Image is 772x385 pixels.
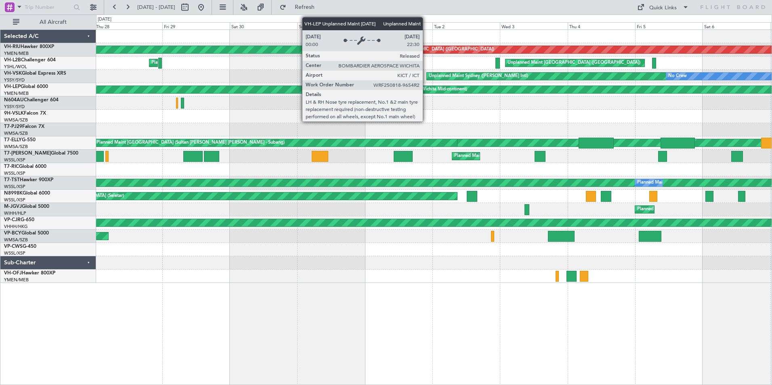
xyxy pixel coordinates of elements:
[4,44,54,49] a: VH-RIUHawker 800XP
[4,231,21,236] span: VP-BCY
[508,57,640,69] div: Unplanned Maint [GEOGRAPHIC_DATA] ([GEOGRAPHIC_DATA])
[4,144,28,150] a: WMSA/SZB
[429,70,528,82] div: Unplanned Maint Sydney ([PERSON_NAME] Intl)
[4,138,22,142] span: T7-ELLY
[4,151,51,156] span: T7-[PERSON_NAME]
[4,197,25,203] a: WSSL/XSP
[649,4,677,12] div: Quick Links
[4,124,22,129] span: T7-PJ29
[432,22,500,29] div: Tue 2
[94,22,162,29] div: Thu 28
[4,58,56,63] a: VH-L2BChallenger 604
[4,111,24,116] span: 9H-VSLK
[4,138,36,142] a: T7-ELLYG-550
[230,22,297,29] div: Sat 30
[4,231,49,236] a: VP-BCYGlobal 5000
[668,70,687,82] div: No Crew
[4,157,25,163] a: WSSL/XSP
[454,150,534,162] div: Planned Maint Dubai (Al Maktoum Intl)
[276,1,324,14] button: Refresh
[151,57,279,69] div: Planned Maint [GEOGRAPHIC_DATA] ([GEOGRAPHIC_DATA])
[4,124,44,129] a: T7-PJ29Falcon 7X
[4,71,66,76] a: VH-VSKGlobal Express XRS
[9,16,88,29] button: All Aircraft
[4,84,48,89] a: VH-LEPGlobal 6000
[4,244,23,249] span: VP-CWS
[366,16,380,23] div: [DATE]
[4,178,53,182] a: T7-TSTHawker 900XP
[4,71,22,76] span: VH-VSK
[633,1,693,14] button: Quick Links
[4,191,50,196] a: N8998KGlobal 6000
[4,191,23,196] span: N8998K
[4,104,25,110] a: YSSY/SYD
[500,22,567,29] div: Wed 3
[4,164,19,169] span: T7-RIC
[25,1,71,13] input: Trip Number
[96,137,285,149] div: Planned Maint [GEOGRAPHIC_DATA] (Sultan [PERSON_NAME] [PERSON_NAME] - Subang)
[637,203,732,216] div: Planned Maint [GEOGRAPHIC_DATA] (Seletar)
[4,277,29,283] a: YMEN/MEB
[4,111,46,116] a: 9H-VSLKFalcon 7X
[367,84,467,96] div: Unplanned Maint Wichita (Wichita Mid-continent)
[4,98,59,103] a: N604AUChallenger 604
[4,271,22,276] span: VH-OFJ
[4,244,36,249] a: VP-CWSG-450
[4,271,55,276] a: VH-OFJHawker 800XP
[635,22,703,29] div: Fri 5
[4,98,24,103] span: N604AU
[4,250,25,256] a: WSSL/XSP
[4,210,26,216] a: WIHH/HLP
[568,22,635,29] div: Thu 4
[4,224,28,230] a: VHHH/HKG
[4,117,28,123] a: WMSA/SZB
[297,22,365,29] div: Sun 31
[4,178,20,182] span: T7-TST
[4,64,27,70] a: YSHL/WOL
[4,218,21,222] span: VP-CJR
[4,90,29,96] a: YMEN/MEB
[21,19,85,25] span: All Aircraft
[4,44,21,49] span: VH-RIU
[137,4,175,11] span: [DATE] - [DATE]
[4,77,25,83] a: YSSY/SYD
[4,218,34,222] a: VP-CJRG-650
[162,22,230,29] div: Fri 29
[4,237,28,243] a: WMSA/SZB
[4,151,78,156] a: T7-[PERSON_NAME]Global 7500
[4,58,21,63] span: VH-L2B
[98,16,111,23] div: [DATE]
[4,84,21,89] span: VH-LEP
[4,170,25,176] a: WSSL/XSP
[4,204,49,209] a: M-JGVJGlobal 5000
[4,130,28,136] a: WMSA/SZB
[367,44,494,56] div: Planned Maint [GEOGRAPHIC_DATA] ([GEOGRAPHIC_DATA])
[637,177,667,189] div: Planned Maint
[703,22,770,29] div: Sat 6
[4,50,29,56] a: YMEN/MEB
[288,4,322,10] span: Refresh
[4,184,25,190] a: WSSL/XSP
[4,204,22,209] span: M-JGVJ
[365,22,432,29] div: Mon 1
[4,164,46,169] a: T7-RICGlobal 6000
